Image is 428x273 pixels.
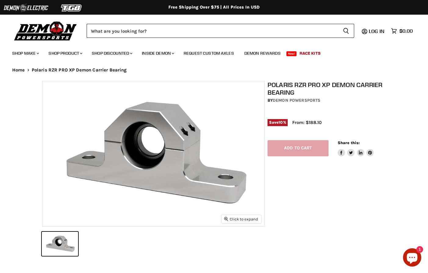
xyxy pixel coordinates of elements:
[221,215,261,223] button: Click to expand
[338,24,354,38] button: Search
[286,51,297,56] span: New!
[87,24,338,38] input: Search
[49,2,95,14] img: TGB Logo 2
[388,27,416,35] a: $0.00
[240,47,285,60] a: Demon Rewards
[12,20,79,42] img: Demon Powersports
[87,47,136,60] a: Shop Discounted
[279,120,283,125] span: 10
[369,28,384,34] span: Log in
[137,47,178,60] a: Inside Demon
[292,120,322,125] span: From: $188.10
[338,140,360,145] span: Share this:
[295,47,325,60] a: Race Kits
[8,45,411,60] ul: Main menu
[42,232,78,256] button: Polaris RZR PRO XP Demon Carrier Bearing thumbnail
[224,217,258,221] span: Click to expand
[268,119,288,126] span: Save %
[268,81,389,96] h1: Polaris RZR PRO XP Demon Carrier Bearing
[338,140,374,156] aside: Share this:
[273,98,320,103] a: Demon Powersports
[8,47,43,60] a: Shop Make
[32,67,127,73] span: Polaris RZR PRO XP Demon Carrier Bearing
[179,47,239,60] a: Request Custom Axles
[399,28,413,34] span: $0.00
[3,2,49,14] img: Demon Electric Logo 2
[87,24,354,38] form: Product
[401,248,423,268] inbox-online-store-chat: Shopify online store chat
[366,28,388,34] a: Log in
[12,67,25,73] a: Home
[44,47,86,60] a: Shop Product
[43,81,264,226] img: Polaris RZR PRO XP Demon Carrier Bearing
[268,97,389,104] div: by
